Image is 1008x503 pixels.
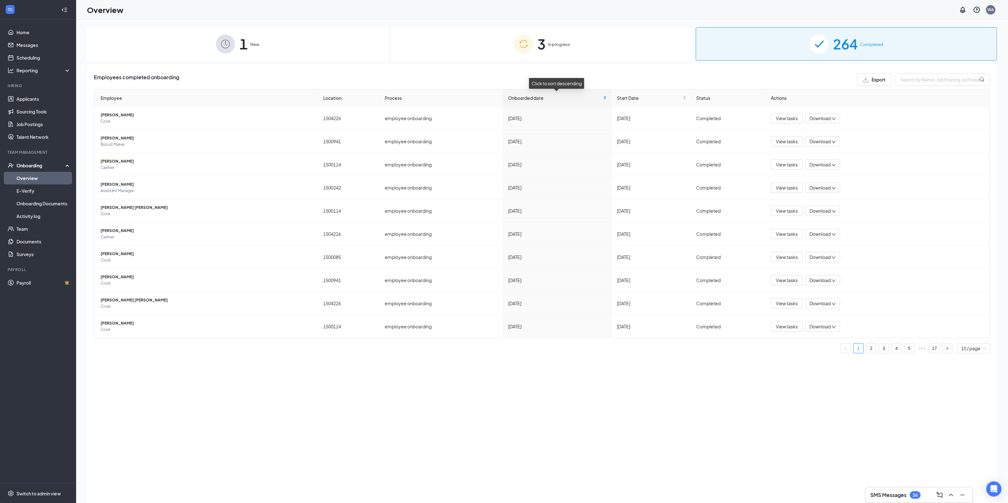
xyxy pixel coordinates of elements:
[508,184,607,191] div: [DATE]
[854,344,863,353] a: 1
[810,277,831,284] span: Download
[16,210,71,222] a: Activity log
[101,188,313,194] span: Assistant Manager
[697,184,761,191] div: Completed
[617,138,686,145] div: [DATE]
[986,481,1002,497] div: Open Intercom Messenger
[697,277,761,284] div: Completed
[617,254,686,261] div: [DATE]
[697,115,761,122] div: Completed
[691,89,766,107] th: Status
[833,33,858,55] span: 264
[538,33,546,55] span: 3
[892,344,901,353] a: 4
[935,490,945,500] button: ComposeMessage
[101,251,313,257] span: [PERSON_NAME]
[832,279,836,283] span: down
[697,300,761,307] div: Completed
[697,230,761,237] div: Completed
[867,344,876,353] a: 2
[101,320,313,326] span: [PERSON_NAME]
[16,235,71,248] a: Documents
[8,267,69,272] div: Payroll
[936,491,944,499] svg: ComposeMessage
[8,67,14,74] svg: Analysis
[810,323,831,330] span: Download
[771,159,803,170] button: View tasks
[16,197,71,210] a: Onboarding Documents
[16,184,71,197] a: E-Verify
[832,209,836,214] span: down
[810,254,831,261] span: Download
[318,269,380,292] td: 1500941
[508,115,607,122] div: [DATE]
[861,41,884,48] span: Completed
[508,138,607,145] div: [DATE]
[771,321,803,332] button: View tasks
[617,94,681,101] span: Start Date
[946,347,949,351] span: right
[380,153,503,176] td: employee onboarding
[8,490,14,497] svg: Settings
[8,150,69,155] div: Team Management
[101,228,313,234] span: [PERSON_NAME]
[548,41,570,48] span: In progress
[892,343,902,353] li: 4
[380,315,503,338] td: employee onboarding
[617,277,686,284] div: [DATE]
[318,153,380,176] td: 1500114
[854,343,864,353] li: 1
[959,6,967,14] svg: Notifications
[832,325,836,329] span: down
[776,161,798,168] span: View tasks
[947,491,955,499] svg: ChevronUp
[380,269,503,292] td: employee onboarding
[8,162,14,169] svg: UserCheck
[16,276,71,289] a: PayrollCrown
[810,138,831,145] span: Download
[832,140,836,144] span: down
[94,73,179,86] span: Employees completed onboarding
[917,343,927,353] span: •••
[904,343,914,353] li: 5
[101,141,313,148] span: Biscuit Maker
[318,89,380,107] th: Location
[16,51,71,64] a: Scheduling
[508,323,607,330] div: [DATE]
[101,181,313,188] span: [PERSON_NAME]
[16,172,71,184] a: Overview
[612,89,691,107] th: Start Date
[318,292,380,315] td: 1504226
[697,207,761,214] div: Completed
[697,323,761,330] div: Completed
[380,246,503,269] td: employee onboarding
[771,229,803,239] button: View tasks
[832,163,836,167] span: down
[841,343,851,353] button: left
[61,7,68,13] svg: Collapse
[318,176,380,199] td: 1500242
[942,343,952,353] li: Next Page
[810,184,831,191] span: Download
[16,26,71,39] a: Home
[697,161,761,168] div: Completed
[810,161,831,168] span: Download
[771,298,803,308] button: View tasks
[8,83,69,88] div: Hiring
[16,490,61,497] div: Switch to admin view
[318,315,380,338] td: 1500114
[380,89,503,107] th: Process
[895,73,990,86] input: Search by Name, Job Posting, or Process
[101,326,313,333] span: Cook
[617,184,686,191] div: [DATE]
[16,93,71,105] a: Applicants
[380,107,503,130] td: employee onboarding
[508,161,607,168] div: [DATE]
[318,199,380,222] td: 1500114
[380,292,503,315] td: employee onboarding
[879,344,889,353] a: 3
[101,158,313,164] span: [PERSON_NAME]
[508,230,607,237] div: [DATE]
[16,105,71,118] a: Sourcing Tools
[832,186,836,190] span: down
